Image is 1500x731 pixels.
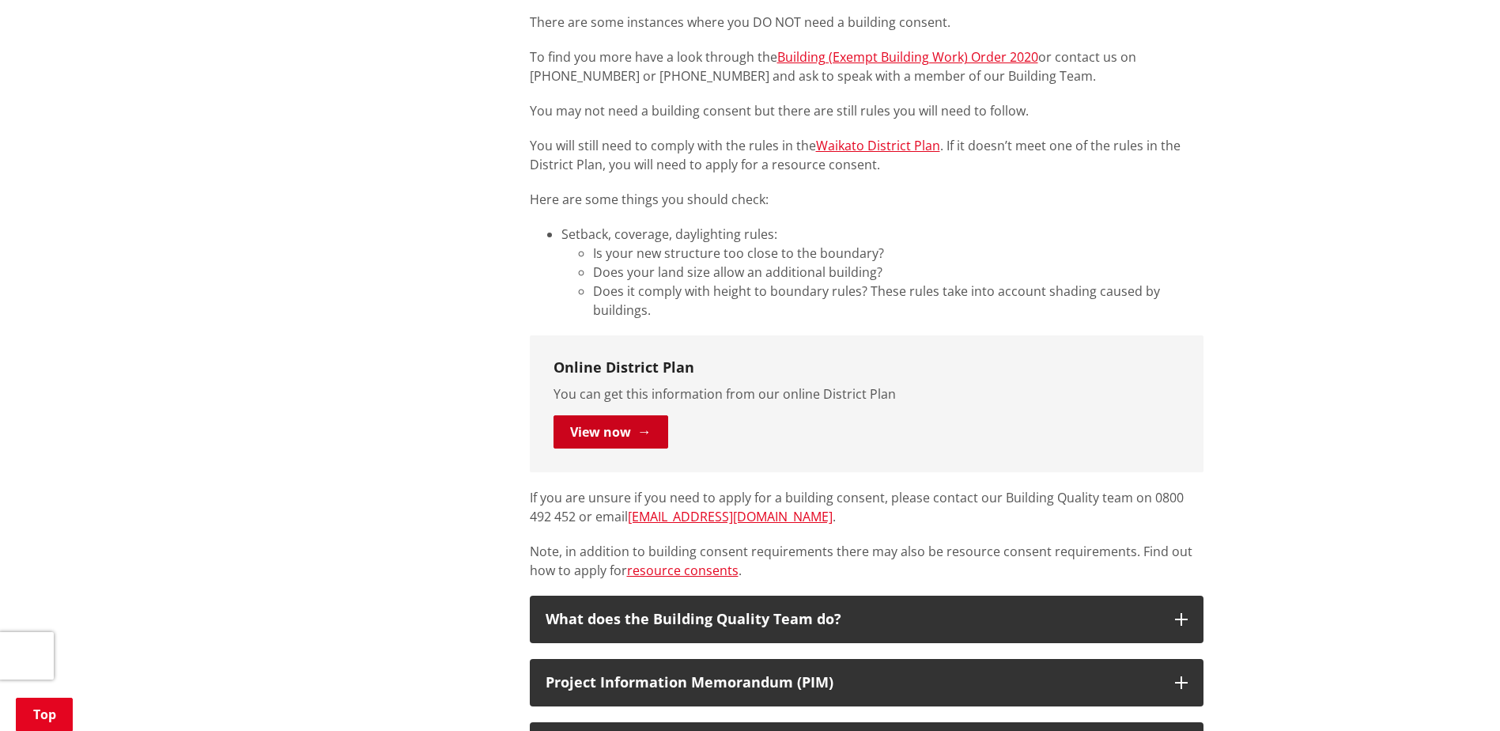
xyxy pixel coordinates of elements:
[1427,665,1484,722] iframe: Messenger Launcher
[561,225,1203,320] li: Setback, coverage, daylighting rules:
[777,48,1038,66] a: Building (Exempt Building Work) Order 2020
[530,596,1203,643] button: What does the Building Quality Team do?
[530,101,1203,120] p: You may not need a building consent but there are still rules you will need to follow.
[546,675,1159,691] div: Project Information Memorandum (PIM)
[546,612,1159,627] div: What does the Building Quality Team do?
[593,263,1203,282] li: Does your land size allow an additional building?
[530,488,1203,526] p: If you are unsure if you need to apply for a building consent, please contact our Building Qualit...
[593,282,1203,320] li: Does it comply with height to boundary rules? These rules take into account shading caused by bui...
[628,508,833,525] a: [EMAIL_ADDRESS][DOMAIN_NAME]
[554,384,1180,403] p: You can get this information from our online District Plan
[593,244,1203,263] li: Is your new structure too close to the boundary?
[530,659,1203,706] button: Project Information Memorandum (PIM)
[554,415,668,449] a: View now
[16,698,73,731] a: Top
[816,137,940,154] a: Waikato District Plan
[530,190,1203,209] p: Here are some things you should check:
[627,562,739,579] a: resource consents
[530,13,1203,32] p: There are some instances where you DO NOT need a building consent.
[530,542,1203,580] p: Note, in addition to building consent requirements there may also be resource consent requirement...
[554,359,1180,377] h3: Online District Plan
[530,47,1203,85] p: To find you more have a look through the or contact us on [PHONE_NUMBER] or [PHONE_NUMBER] and as...
[530,136,1203,174] p: You will still need to comply with the rules in the . If it doesn’t meet one of the rules in the ...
